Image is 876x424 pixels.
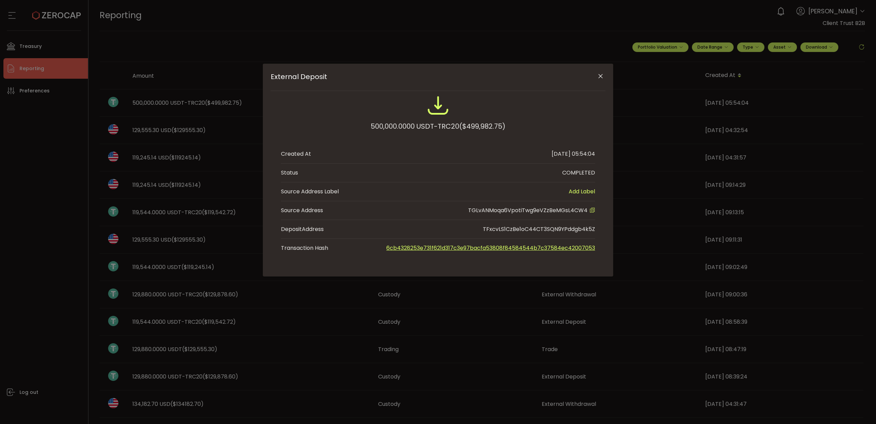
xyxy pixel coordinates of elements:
[281,150,311,158] div: Created At
[281,225,302,233] span: Deposit
[562,169,595,177] div: COMPLETED
[569,188,595,196] span: Add Label
[281,169,298,177] div: Status
[386,244,595,252] a: 6cb4328253e731f621d317c3e97bacfa53808f84584544b7c37584ec42007053
[468,206,588,214] span: TGLvANMoqa6VpotiTwg9eVZzBeMGsL4CW4
[263,64,613,277] div: External Deposit
[271,73,572,81] span: External Deposit
[281,225,324,233] div: Address
[371,120,505,132] div: 500,000.0000 USDT-TRC20
[552,150,595,158] div: [DATE] 05:54:04
[594,70,606,82] button: Close
[459,120,505,132] span: ($499,982.75)
[483,225,595,233] div: TFxcvLS1CzBe1oC44CT3SQN9YPddgb4k5Z
[281,188,339,196] span: Source Address Label
[842,391,876,424] iframe: Chat Widget
[281,206,323,215] div: Source Address
[281,244,349,252] span: Transaction Hash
